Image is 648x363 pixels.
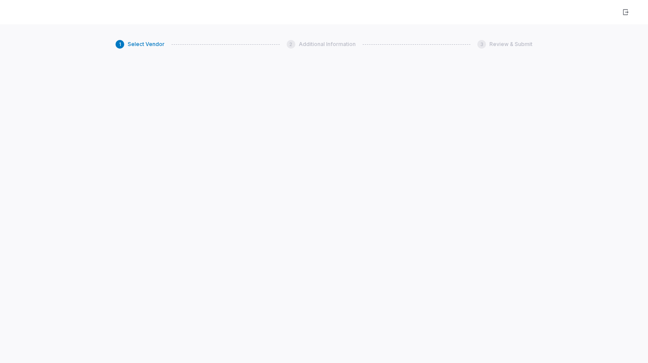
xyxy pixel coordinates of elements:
[287,40,295,49] div: 2
[299,41,356,48] span: Additional Information
[489,41,532,48] span: Review & Submit
[477,40,486,49] div: 3
[116,40,124,49] div: 1
[128,41,165,48] span: Select Vendor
